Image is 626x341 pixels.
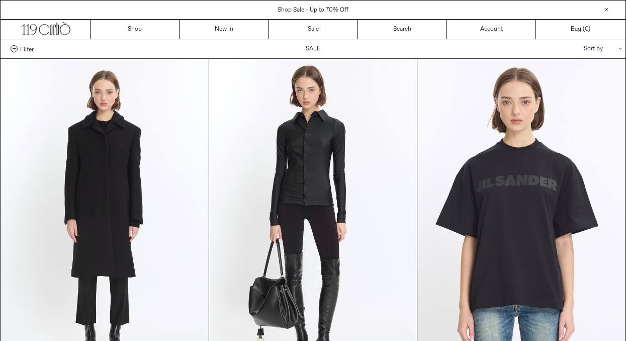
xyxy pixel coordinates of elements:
a: Bag () [536,20,625,39]
div: Sort by [525,39,615,58]
a: Sale [269,20,357,39]
a: Search [358,20,447,39]
span: Filter [20,45,34,52]
span: 0 [585,25,588,33]
a: Account [447,20,536,39]
a: New In [180,20,269,39]
a: Shop Sale - Up to 70% Off [278,6,348,14]
a: Shop [91,20,180,39]
span: ) [585,25,590,34]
